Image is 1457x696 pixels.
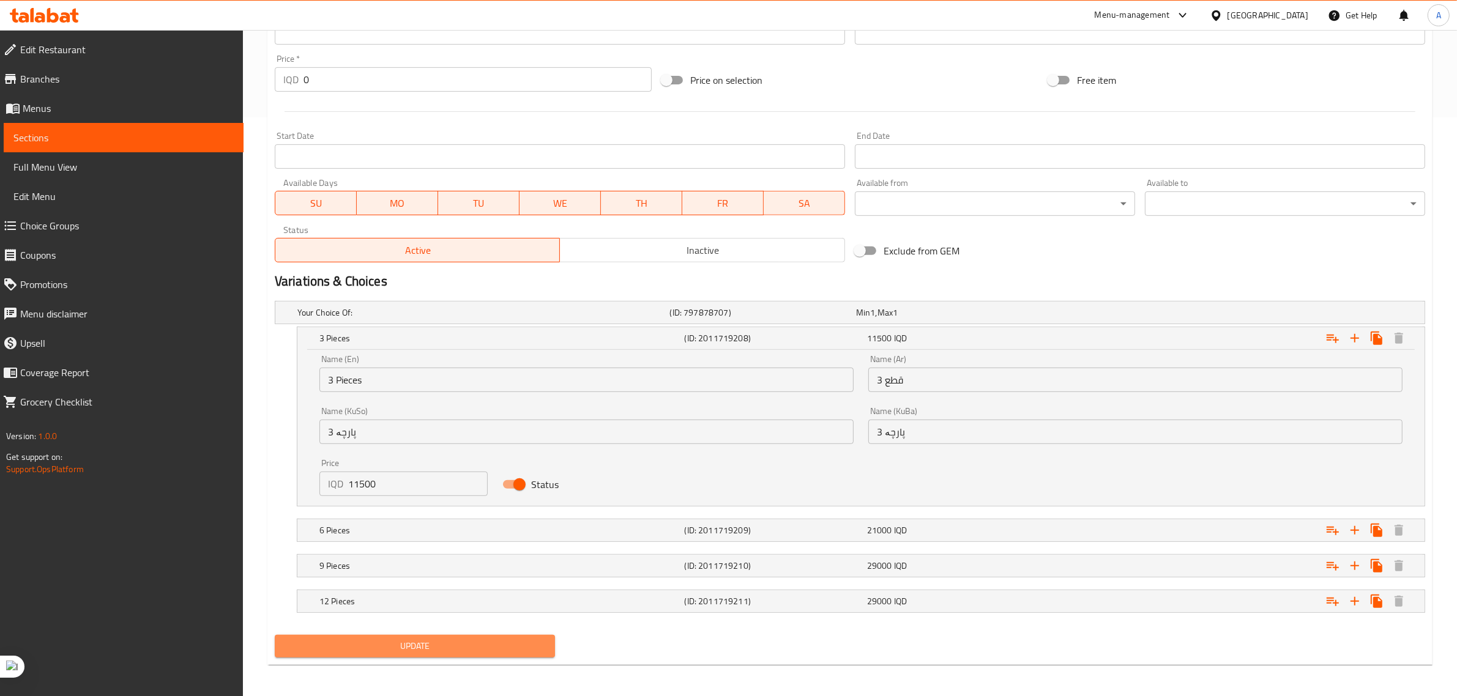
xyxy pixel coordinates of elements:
button: Delete 6 Pieces [1388,519,1410,541]
button: Clone new choice [1366,555,1388,577]
button: Add choice group [1322,555,1344,577]
button: Add choice group [1322,327,1344,349]
h5: (ID: 797878707) [670,306,851,319]
span: 29000 [867,593,892,609]
span: Full Menu View [13,160,234,174]
input: Enter name KuBa [868,420,1403,444]
span: Menus [23,101,234,116]
div: Expand [297,519,1425,541]
span: A [1436,9,1441,22]
p: IQD [328,476,343,491]
span: 1 [893,305,898,320]
button: Delete 9 Pieces [1388,555,1410,577]
span: Branches [20,72,234,86]
div: Expand [275,302,1425,324]
h5: (ID: 2011719209) [685,524,862,536]
a: Edit Menu [4,182,244,211]
button: Clone new choice [1366,590,1388,612]
span: Upsell [20,336,234,350]
span: TH [606,194,677,212]
span: Free item [1077,73,1116,87]
span: Sections [13,130,234,145]
input: Please enter product barcode [275,20,845,45]
h5: 9 Pieces [319,560,680,572]
span: Coupons [20,248,234,262]
span: SA [769,194,840,212]
h5: 3 Pieces [319,332,680,344]
span: Grocery Checklist [20,394,234,409]
div: Expand [297,590,1425,612]
div: Expand [297,327,1425,349]
button: MO [357,191,438,215]
button: Add new choice [1344,590,1366,612]
button: FR [682,191,764,215]
span: Coverage Report [20,365,234,380]
span: Inactive [565,242,840,259]
span: Exclude from GEM [884,243,960,258]
span: Min [856,305,870,320]
h5: 12 Pieces [319,595,680,607]
p: IQD [283,72,299,87]
span: MO [362,194,433,212]
span: Menu disclaimer [20,306,234,321]
button: Add new choice [1344,519,1366,541]
span: WE [524,194,596,212]
h5: 6 Pieces [319,524,680,536]
div: [GEOGRAPHIC_DATA] [1228,9,1308,22]
span: IQD [894,593,907,609]
span: Promotions [20,277,234,292]
button: Delete 3 Pieces [1388,327,1410,349]
div: ​ [855,191,1135,216]
div: , [856,306,1037,319]
span: 1.0.0 [38,428,57,444]
span: Get support on: [6,449,62,465]
span: IQD [894,522,907,538]
span: Choice Groups [20,218,234,233]
button: Update [275,635,555,657]
h5: (ID: 2011719208) [685,332,862,344]
input: Please enter product sku [855,20,1425,45]
button: Add new choice [1344,327,1366,349]
button: SU [275,191,357,215]
h5: (ID: 2011719210) [685,560,862,572]
div: Expand [297,555,1425,577]
button: Inactive [559,238,845,262]
button: SA [764,191,845,215]
span: Update [285,639,545,654]
button: Add choice group [1322,519,1344,541]
span: Version: [6,428,36,444]
button: Add choice group [1322,590,1344,612]
button: TU [438,191,520,215]
span: Max [878,305,893,320]
button: Clone new choice [1366,519,1388,541]
span: Status [531,477,559,492]
button: WE [520,191,601,215]
input: Please enter price [348,472,488,496]
span: Edit Menu [13,189,234,204]
span: 11500 [867,330,892,346]
button: Delete 12 Pieces [1388,590,1410,612]
button: Active [275,238,561,262]
span: Price on selection [690,73,762,87]
span: 1 [870,305,875,320]
input: Enter name En [319,368,854,392]
span: IQD [894,558,907,574]
span: IQD [894,330,907,346]
span: 21000 [867,522,892,538]
span: SU [280,194,352,212]
span: 29000 [867,558,892,574]
input: Enter name KuSo [319,420,854,444]
button: TH [601,191,682,215]
a: Full Menu View [4,152,244,182]
span: FR [687,194,759,212]
h2: Variations & Choices [275,272,1425,291]
a: Support.OpsPlatform [6,461,84,477]
span: TU [443,194,515,212]
h5: Your Choice Of: [297,306,665,319]
button: Add new choice [1344,555,1366,577]
div: Menu-management [1095,8,1170,23]
h5: (ID: 2011719211) [685,595,862,607]
span: Edit Restaurant [20,42,234,57]
input: Please enter price [304,67,652,92]
div: ​ [1145,191,1425,216]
